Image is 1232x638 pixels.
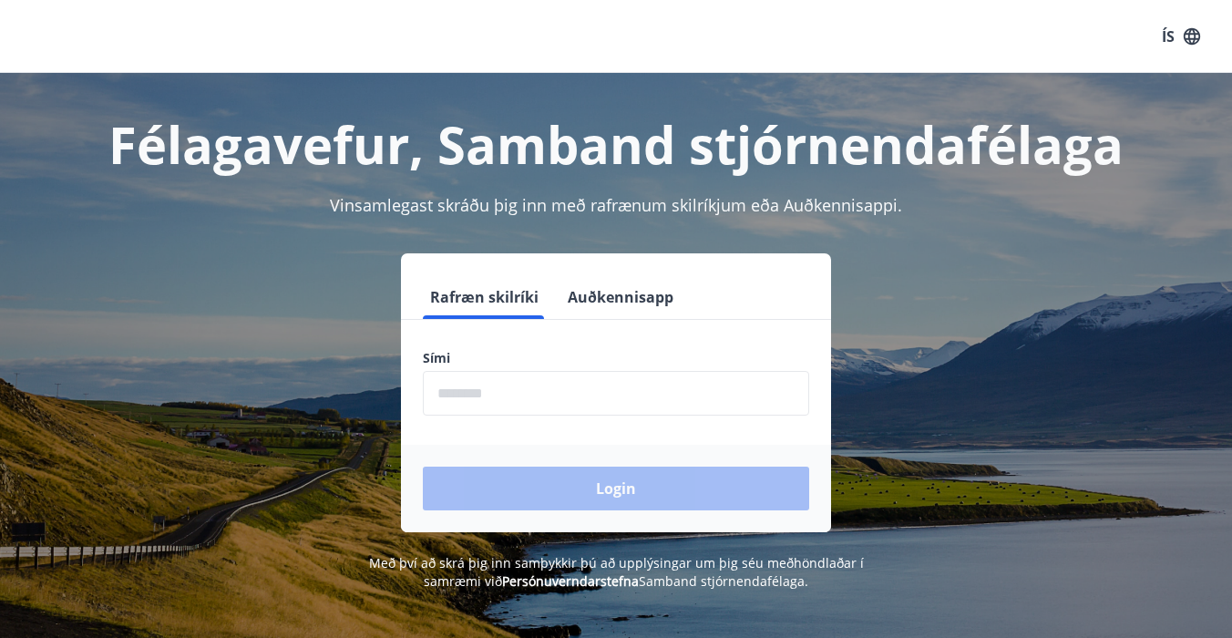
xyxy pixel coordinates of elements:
label: Sími [423,349,809,367]
button: ÍS [1152,20,1210,53]
span: Með því að skrá þig inn samþykkir þú að upplýsingar um þig séu meðhöndlaðar í samræmi við Samband... [369,554,864,590]
button: Rafræn skilríki [423,275,546,319]
a: Persónuverndarstefna [502,572,639,590]
button: Auðkennisapp [560,275,681,319]
span: Vinsamlegast skráðu þig inn með rafrænum skilríkjum eða Auðkennisappi. [330,194,902,216]
h1: Félagavefur, Samband stjórnendafélaga [22,109,1210,179]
